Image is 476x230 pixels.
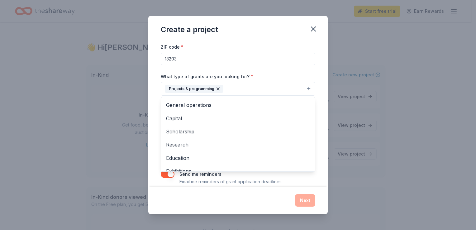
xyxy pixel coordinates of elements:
[161,97,315,172] div: Projects & programming
[166,114,310,122] span: Capital
[166,167,310,175] span: Exhibitions
[166,141,310,149] span: Research
[165,85,223,93] div: Projects & programming
[166,154,310,162] span: Education
[166,127,310,136] span: Scholarship
[166,101,310,109] span: General operations
[161,82,315,96] button: Projects & programming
